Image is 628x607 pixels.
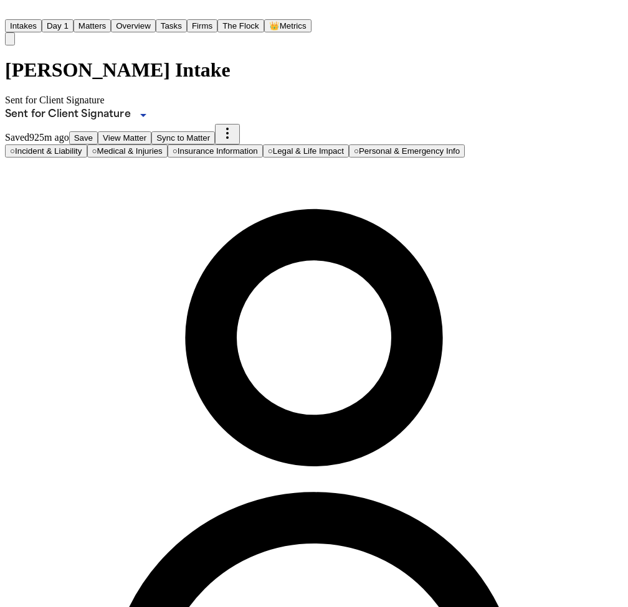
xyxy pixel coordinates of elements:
span: Personal & Emergency Info [359,146,460,156]
span: Saved 925m ago [5,132,69,143]
a: Matters [74,20,111,31]
button: More actions [215,124,240,144]
a: The Flock [217,20,264,31]
img: Finch Logo [5,5,20,17]
a: Day 1 [42,20,74,31]
button: Go to Legal & Life Impact [263,144,349,158]
a: Overview [111,20,156,31]
button: Go to Medical & Injuries [87,144,168,158]
a: Tasks [156,20,187,31]
button: Day 1 [42,19,74,32]
h1: [PERSON_NAME] Intake [5,59,623,82]
button: Intakes [5,19,42,32]
a: crownMetrics [264,20,312,31]
span: ○ [268,146,273,156]
button: Go to Incident & Liability [5,144,87,158]
div: Update intake status [5,106,151,124]
span: Metrics [280,21,307,31]
span: ○ [354,146,359,156]
span: crown [269,21,280,31]
span: Incident & Liability [15,146,82,156]
a: Home [5,8,20,19]
a: Firms [187,20,217,31]
a: Intakes [5,20,42,31]
button: Tasks [156,19,187,32]
button: Matters [74,19,111,32]
span: ○ [173,146,178,156]
button: Go to Insurance Information [168,144,263,158]
button: Overview [111,19,156,32]
button: Firms [187,19,217,32]
span: Sent for Client Signature [5,95,105,105]
span: Legal & Life Impact [273,146,344,156]
button: crownMetrics [264,19,312,32]
span: ○ [10,146,15,156]
button: View Matter [98,131,151,144]
span: Sent for Client Signature [5,110,131,120]
button: Save [69,131,98,144]
span: ○ [92,146,97,156]
span: Insurance Information [178,146,258,156]
button: Go to Personal & Emergency Info [349,144,465,158]
button: Sync to Matter [151,131,215,144]
span: Medical & Injuries [97,146,163,156]
button: The Flock [217,19,264,32]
